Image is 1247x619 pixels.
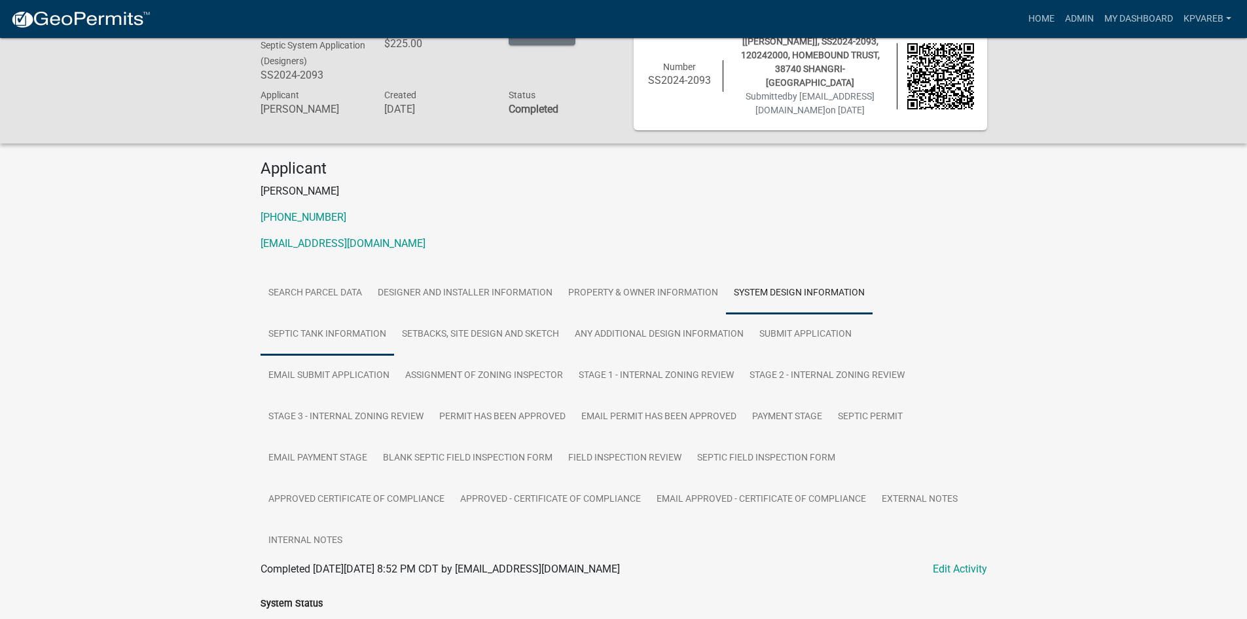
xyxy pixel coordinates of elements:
[726,272,873,314] a: System Design Information
[742,355,913,397] a: Stage 2 - Internal Zoning Review
[663,62,696,72] span: Number
[431,396,573,438] a: Permit Has Been Approved
[261,563,620,575] span: Completed [DATE][DATE] 8:52 PM CDT by [EMAIL_ADDRESS][DOMAIN_NAME]
[261,103,365,115] h6: [PERSON_NAME]
[261,69,365,81] h6: SS2024-2093
[261,272,370,314] a: Search Parcel Data
[261,183,987,199] p: [PERSON_NAME]
[384,103,489,115] h6: [DATE]
[830,396,911,438] a: Septic Permit
[560,438,689,479] a: Field Inspection Review
[375,438,560,479] a: Blank Septic Field Inspection Form
[452,479,649,521] a: Approved - Certificate of Compliance
[751,314,859,356] a: Submit Application
[1099,7,1178,31] a: My Dashboard
[261,314,394,356] a: Septic Tank Information
[261,24,365,66] span: Zoning-Septic: Onsite Septic System Application (Designers)
[744,396,830,438] a: Payment Stage
[1060,7,1099,31] a: Admin
[933,561,987,577] a: Edit Activity
[907,43,974,110] img: QR code
[261,355,397,397] a: Email Submit Application
[746,91,875,115] span: Submitted on [DATE]
[560,272,726,314] a: Property & Owner Information
[689,438,843,479] a: Septic Field Inspection Form
[1023,7,1060,31] a: Home
[397,355,571,397] a: Assignment of Zoning Inspector
[261,211,346,223] a: [PHONE_NUMBER]
[370,272,560,314] a: Designer and Installer Information
[261,479,452,521] a: Approved Certificate of Compliance
[261,396,431,438] a: Stage 3 - Internal Zoning Review
[384,90,416,100] span: Created
[384,37,489,50] h6: $225.00
[1178,7,1237,31] a: kpvareb
[261,90,299,100] span: Applicant
[509,103,558,115] strong: Completed
[571,355,742,397] a: Stage 1 - Internal Zoning Review
[261,159,987,178] h4: Applicant
[509,90,535,100] span: Status
[647,74,714,86] h6: SS2024-2093
[394,314,567,356] a: Setbacks, Site Design and Sketch
[261,599,323,609] label: System Status
[649,479,874,521] a: Email Approved - Certificate of Compliance
[567,314,751,356] a: Any Additional Design Information
[261,237,425,250] a: [EMAIL_ADDRESS][DOMAIN_NAME]
[261,520,350,562] a: Internal Notes
[261,438,375,479] a: Email Payment Stage
[573,396,744,438] a: Email Permit Has Been Approved
[755,91,875,115] span: by [EMAIL_ADDRESS][DOMAIN_NAME]
[874,479,966,521] a: External Notes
